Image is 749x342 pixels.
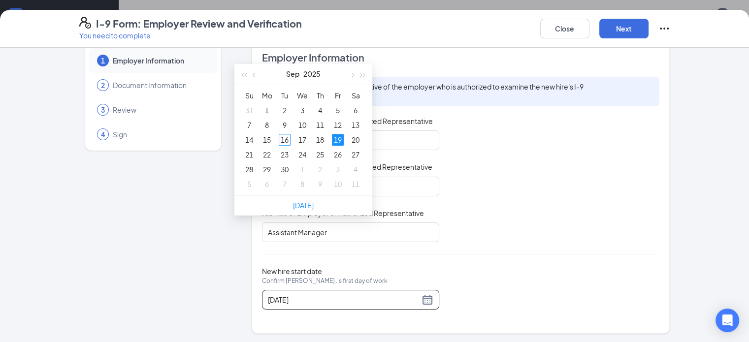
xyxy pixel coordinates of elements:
td: 2025-10-03 [329,162,347,177]
td: 2025-09-11 [311,118,329,132]
div: 28 [243,163,255,175]
div: 19 [332,134,344,146]
h4: I-9 Form: Employer Review and Verification [96,17,302,31]
div: 17 [296,134,308,146]
div: 16 [279,134,291,146]
td: 2025-09-26 [329,147,347,162]
th: Sa [347,88,364,103]
span: Document Information [113,80,207,90]
div: 3 [332,163,344,175]
td: 2025-09-04 [311,103,329,118]
button: Next [599,19,649,38]
div: 4 [350,163,361,175]
td: 2025-09-20 [347,132,364,147]
span: 4 [101,129,105,139]
span: Employer Information [113,56,207,65]
td: 2025-10-02 [311,162,329,177]
div: 23 [279,149,291,160]
td: 2025-10-10 [329,177,347,191]
div: 6 [261,178,273,190]
td: 2025-09-28 [240,162,258,177]
div: 11 [350,178,361,190]
th: Su [240,88,258,103]
td: 2025-09-19 [329,132,347,147]
div: 25 [314,149,326,160]
td: 2025-09-24 [293,147,311,162]
td: 2025-09-18 [311,132,329,147]
td: 2025-10-08 [293,177,311,191]
td: 2025-09-22 [258,147,276,162]
div: 22 [261,149,273,160]
div: 5 [243,178,255,190]
td: 2025-09-01 [258,103,276,118]
div: 7 [279,178,291,190]
div: 27 [350,149,361,160]
td: 2025-10-07 [276,177,293,191]
th: Mo [258,88,276,103]
td: 2025-09-03 [293,103,311,118]
div: 8 [296,178,308,190]
div: 2 [279,104,291,116]
svg: FormI9EVerifyIcon [79,17,91,29]
div: 13 [350,119,361,131]
svg: Ellipses [658,23,670,34]
div: 26 [332,149,344,160]
div: 2 [314,163,326,175]
div: 21 [243,149,255,160]
div: 10 [296,119,308,131]
span: New hire start date [262,266,388,296]
td: 2025-09-02 [276,103,293,118]
div: 12 [332,119,344,131]
div: 24 [296,149,308,160]
div: 5 [332,104,344,116]
div: 4 [314,104,326,116]
td: 2025-09-05 [329,103,347,118]
div: 6 [350,104,361,116]
td: 2025-10-04 [347,162,364,177]
span: 2 [101,80,105,90]
div: Open Intercom Messenger [716,309,739,332]
td: 2025-10-05 [240,177,258,191]
span: You must be a representative of the employer who is authorized to examine the new hire's I-9 docu... [289,82,650,101]
td: 2025-09-13 [347,118,364,132]
input: Enter job title [262,222,439,242]
span: Employer Information [262,51,660,64]
td: 2025-09-27 [347,147,364,162]
td: 2025-10-09 [311,177,329,191]
span: Review [113,105,207,115]
div: 8 [261,119,273,131]
div: 30 [279,163,291,175]
td: 2025-09-29 [258,162,276,177]
div: 3 [296,104,308,116]
div: 15 [261,134,273,146]
td: 2025-09-15 [258,132,276,147]
td: 2025-09-07 [240,118,258,132]
div: 9 [279,119,291,131]
th: Tu [276,88,293,103]
div: 1 [261,104,273,116]
td: 2025-09-21 [240,147,258,162]
td: 2025-09-23 [276,147,293,162]
button: 2025 [303,64,321,84]
td: 2025-09-14 [240,132,258,147]
td: 2025-09-10 [293,118,311,132]
div: 10 [332,178,344,190]
td: 2025-09-30 [276,162,293,177]
div: 7 [243,119,255,131]
input: 09/19/2025 [268,294,420,305]
p: You need to complete [79,31,302,40]
td: 2025-09-25 [311,147,329,162]
td: 2025-09-17 [293,132,311,147]
div: 1 [296,163,308,175]
td: 2025-09-09 [276,118,293,132]
td: 2025-09-16 [276,132,293,147]
div: 20 [350,134,361,146]
th: Th [311,88,329,103]
div: 18 [314,134,326,146]
button: Close [540,19,589,38]
span: Confirm [PERSON_NAME] .'s first day of work [262,276,388,286]
span: 3 [101,105,105,115]
td: 2025-08-31 [240,103,258,118]
span: Sign [113,129,207,139]
td: 2025-10-06 [258,177,276,191]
